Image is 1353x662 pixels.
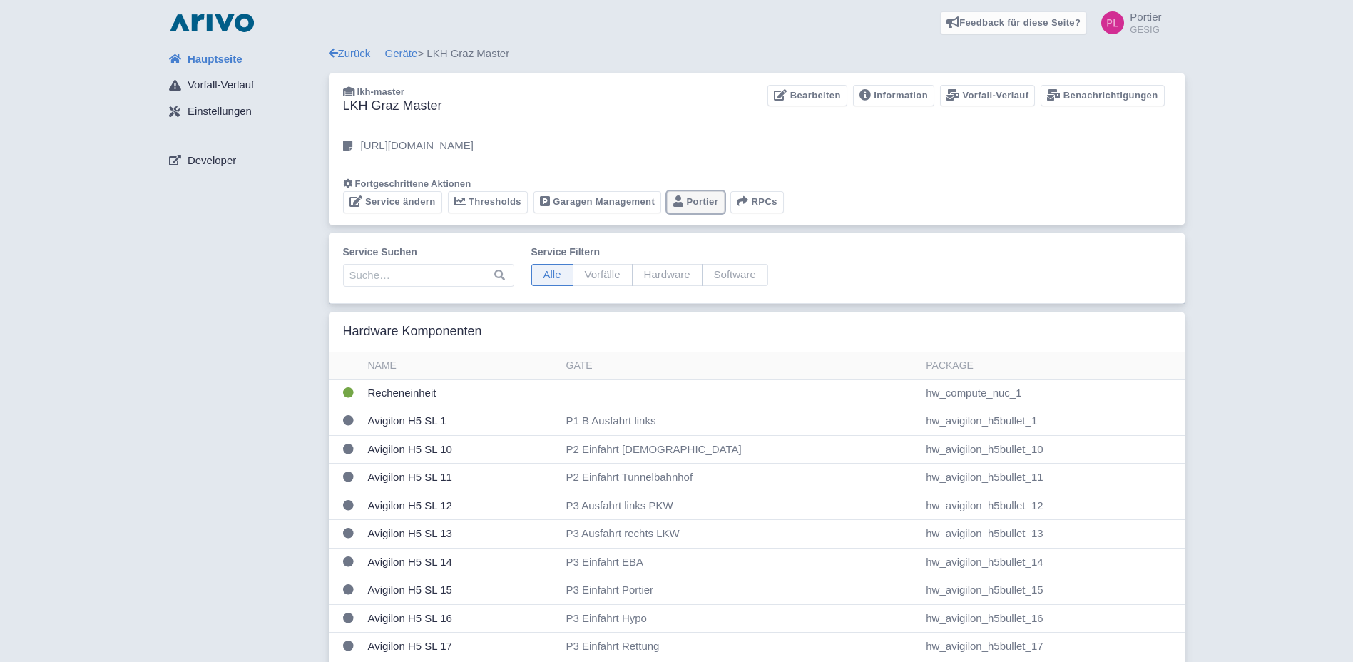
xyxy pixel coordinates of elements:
[561,633,921,661] td: P3 Einfahrt Rettung
[920,492,1184,520] td: hw_avigilon_h5bullet_12
[920,576,1184,605] td: hw_avigilon_h5bullet_15
[920,464,1184,492] td: hw_avigilon_h5bullet_11
[920,435,1184,464] td: hw_avigilon_h5bullet_10
[940,85,1035,107] a: Vorfall-Verlauf
[920,633,1184,661] td: hw_avigilon_h5bullet_17
[940,11,1088,34] a: Feedback für diese Seite?
[362,520,561,549] td: Avigilon H5 SL 13
[158,72,329,99] a: Vorfall-Verlauf
[573,264,633,286] span: Vorfälle
[362,633,561,661] td: Avigilon H5 SL 17
[343,98,442,114] h3: LKH Graz Master
[531,264,573,286] span: Alle
[561,576,921,605] td: P3 Einfahrt Portier
[531,245,768,260] label: Service filtern
[343,191,442,213] a: Service ändern
[362,548,561,576] td: Avigilon H5 SL 14
[361,138,474,154] p: [URL][DOMAIN_NAME]
[188,77,254,93] span: Vorfall-Verlauf
[362,435,561,464] td: Avigilon H5 SL 10
[343,245,514,260] label: Service suchen
[561,352,921,380] th: Gate
[1130,25,1161,34] small: GESIG
[362,492,561,520] td: Avigilon H5 SL 12
[362,576,561,605] td: Avigilon H5 SL 15
[188,153,236,169] span: Developer
[362,407,561,436] td: Avigilon H5 SL 1
[343,264,514,287] input: Suche…
[448,191,528,213] a: Thresholds
[561,464,921,492] td: P2 Einfahrt Tunnelbahnhof
[920,520,1184,549] td: hw_avigilon_h5bullet_13
[362,352,561,380] th: Name
[158,98,329,126] a: Einstellungen
[920,352,1184,380] th: Package
[561,407,921,436] td: P1 B Ausfahrt links
[362,604,561,633] td: Avigilon H5 SL 16
[920,407,1184,436] td: hw_avigilon_h5bullet_1
[362,464,561,492] td: Avigilon H5 SL 11
[853,85,934,107] a: Information
[561,548,921,576] td: P3 Einfahrt EBA
[767,85,847,107] a: Bearbeiten
[533,191,661,213] a: Garagen Management
[188,103,252,120] span: Einstellungen
[1041,85,1164,107] a: Benachrichtigungen
[166,11,257,34] img: logo
[920,604,1184,633] td: hw_avigilon_h5bullet_16
[188,51,242,68] span: Hauptseite
[329,47,371,59] a: Zurück
[561,435,921,464] td: P2 Einfahrt [DEMOGRAPHIC_DATA]
[355,178,471,189] span: Fortgeschrittene Aktionen
[702,264,768,286] span: Software
[561,492,921,520] td: P3 Ausfahrt links PKW
[329,46,1185,62] div: > LKH Graz Master
[730,191,784,213] button: RPCs
[158,46,329,73] a: Hauptseite
[357,86,404,97] span: lkh-master
[667,191,725,213] a: Portier
[632,264,703,286] span: Hardware
[561,520,921,549] td: P3 Ausfahrt rechts LKW
[158,147,329,174] a: Developer
[1130,11,1161,23] span: Portier
[920,379,1184,407] td: hw_compute_nuc_1
[343,324,482,340] h3: Hardware Komponenten
[362,379,561,407] td: Recheneinheit
[561,604,921,633] td: P3 Einfahrt Hypo
[385,47,418,59] a: Geräte
[920,548,1184,576] td: hw_avigilon_h5bullet_14
[1093,11,1161,34] a: Portier GESIG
